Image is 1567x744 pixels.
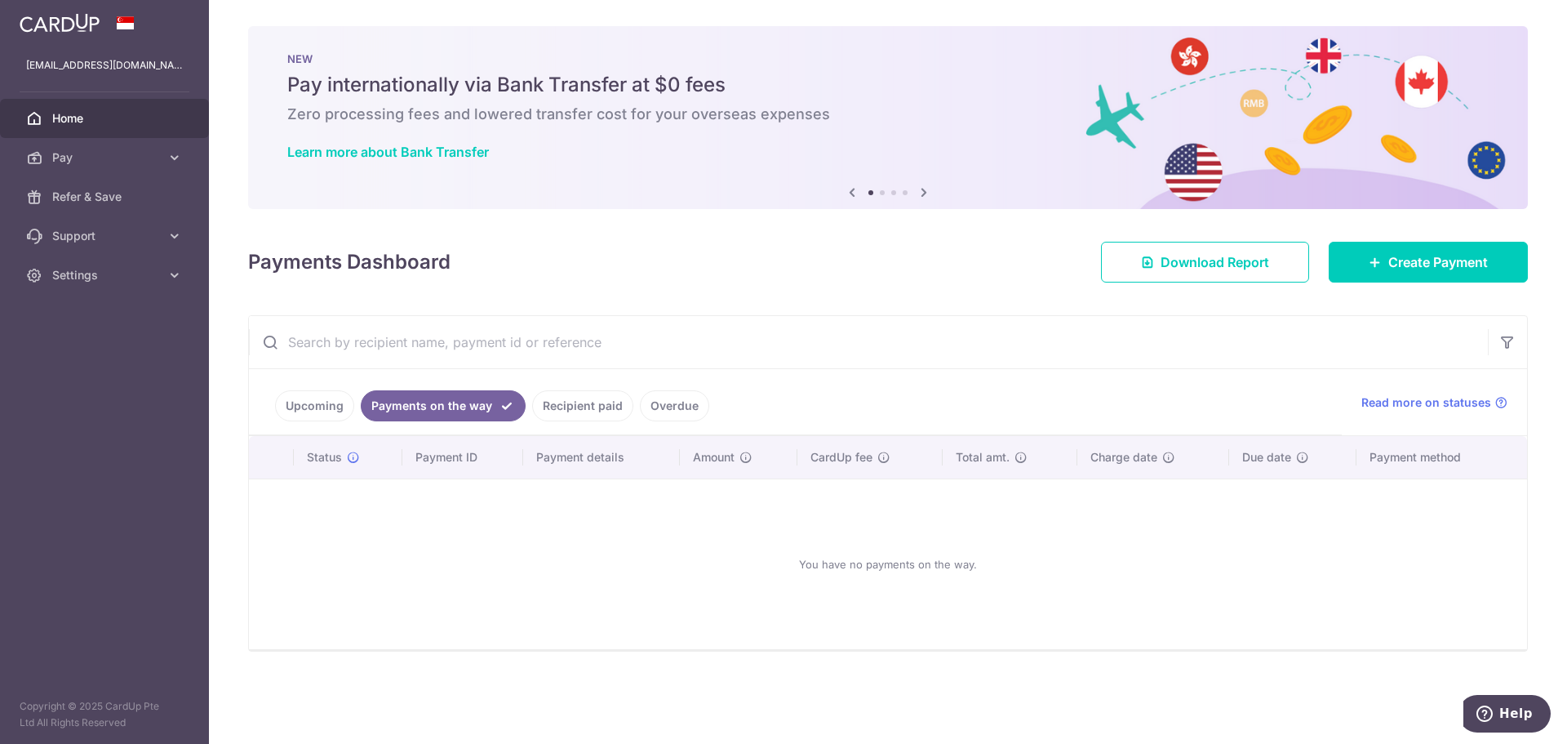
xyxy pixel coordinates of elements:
[532,390,633,421] a: Recipient paid
[249,316,1488,368] input: Search by recipient name, payment id or reference
[275,390,354,421] a: Upcoming
[956,449,1010,466] span: Total amt.
[1361,394,1491,411] span: Read more on statuses
[1388,252,1488,272] span: Create Payment
[810,449,872,466] span: CardUp fee
[1101,242,1309,283] a: Download Report
[26,57,183,74] p: [EMAIL_ADDRESS][DOMAIN_NAME]
[1361,394,1507,411] a: Read more on statuses
[307,449,342,466] span: Status
[287,52,1489,65] p: NEW
[640,390,709,421] a: Overdue
[1329,242,1528,283] a: Create Payment
[402,436,523,479] th: Payment ID
[20,13,100,33] img: CardUp
[287,105,1489,124] h6: Zero processing fees and lowered transfer cost for your overseas expenses
[52,149,160,166] span: Pay
[361,390,526,421] a: Payments on the way
[52,228,160,244] span: Support
[1463,695,1551,736] iframe: Opens a widget where you can find more information
[52,189,160,205] span: Refer & Save
[287,72,1489,98] h5: Pay internationally via Bank Transfer at $0 fees
[1356,436,1527,479] th: Payment method
[693,449,735,466] span: Amount
[248,247,451,277] h4: Payments Dashboard
[1161,252,1269,272] span: Download Report
[1242,449,1291,466] span: Due date
[269,492,1507,636] div: You have no payments on the way.
[523,436,680,479] th: Payment details
[287,144,489,160] a: Learn more about Bank Transfer
[248,26,1528,209] img: Bank transfer banner
[52,267,160,283] span: Settings
[52,110,160,127] span: Home
[1090,449,1157,466] span: Charge date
